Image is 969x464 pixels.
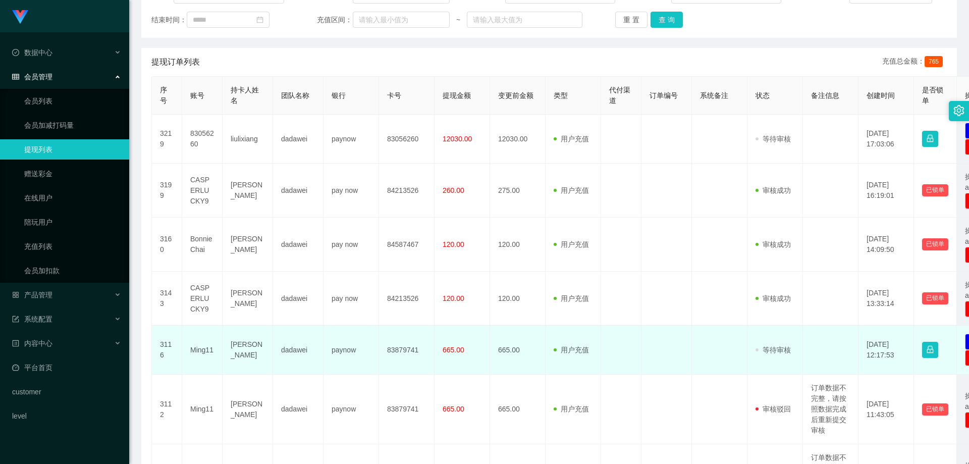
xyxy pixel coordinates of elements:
[12,49,19,56] i: 图标: check-circle-o
[332,91,346,99] span: 银行
[450,15,467,25] span: ~
[273,115,324,164] td: dadawei
[490,218,546,272] td: 120.00
[273,326,324,375] td: dadawei
[858,375,914,444] td: [DATE] 11:43:05
[182,326,223,375] td: Ming11
[12,315,52,323] span: 系统配置
[443,294,464,302] span: 120.00
[24,261,121,281] a: 会员加扣款
[554,405,589,413] span: 用户充值
[756,294,791,302] span: 审核成功
[24,91,121,111] a: 会员列表
[152,164,182,218] td: 3199
[615,12,648,28] button: 重 置
[273,218,324,272] td: dadawei
[223,272,273,326] td: [PERSON_NAME]
[190,91,204,99] span: 账号
[379,272,435,326] td: 84213526
[273,164,324,218] td: dadawei
[24,188,121,208] a: 在线用户
[12,382,121,402] a: customer
[223,375,273,444] td: [PERSON_NAME]
[151,15,187,25] span: 结束时间：
[811,91,839,99] span: 备注信息
[324,115,379,164] td: paynow
[858,218,914,272] td: [DATE] 14:09:50
[324,326,379,375] td: paynow
[490,326,546,375] td: 665.00
[324,375,379,444] td: paynow
[554,186,589,194] span: 用户充值
[152,272,182,326] td: 3143
[756,405,791,413] span: 审核驳回
[387,91,401,99] span: 卡号
[858,164,914,218] td: [DATE] 16:19:01
[12,316,19,323] i: 图标: form
[756,91,770,99] span: 状态
[182,375,223,444] td: Ming11
[273,272,324,326] td: dadawei
[152,218,182,272] td: 3160
[231,86,259,105] span: 持卡人姓名
[554,346,589,354] span: 用户充值
[12,406,121,426] a: level
[223,326,273,375] td: [PERSON_NAME]
[443,135,472,143] span: 12030.00
[223,164,273,218] td: [PERSON_NAME]
[379,375,435,444] td: 83879741
[443,405,464,413] span: 665.00
[858,272,914,326] td: [DATE] 13:33:14
[756,346,791,354] span: 等待审核
[379,218,435,272] td: 84587467
[317,15,352,25] span: 充值区间：
[700,91,728,99] span: 系统备注
[151,56,200,68] span: 提现订单列表
[182,218,223,272] td: BonnieChai
[922,131,938,147] button: 图标: lock
[152,115,182,164] td: 3219
[281,91,309,99] span: 团队名称
[650,91,678,99] span: 订单编号
[12,357,121,378] a: 图标: dashboard平台首页
[379,326,435,375] td: 83879741
[24,139,121,160] a: 提现列表
[12,10,28,24] img: logo.9652507e.png
[12,73,19,80] i: 图标: table
[922,342,938,358] button: 图标: lock
[256,16,263,23] i: 图标: calendar
[554,135,589,143] span: 用户充值
[925,56,943,67] span: 765
[24,115,121,135] a: 会员加减打码量
[922,403,948,416] button: 已锁单
[24,212,121,232] a: 陪玩用户
[554,294,589,302] span: 用户充值
[882,56,947,68] div: 充值总金额：
[443,240,464,248] span: 120.00
[867,91,895,99] span: 创建时间
[922,292,948,304] button: 已锁单
[756,240,791,248] span: 审核成功
[12,340,19,347] i: 图标: profile
[152,375,182,444] td: 3112
[858,326,914,375] td: [DATE] 12:17:53
[443,346,464,354] span: 665.00
[922,86,943,105] span: 是否锁单
[490,115,546,164] td: 12030.00
[12,291,19,298] i: 图标: appstore-o
[922,184,948,196] button: 已锁单
[24,236,121,256] a: 充值列表
[24,164,121,184] a: 赠送彩金
[922,238,948,250] button: 已锁单
[324,272,379,326] td: pay now
[490,164,546,218] td: 275.00
[858,115,914,164] td: [DATE] 17:03:06
[498,91,533,99] span: 变更前金额
[554,91,568,99] span: 类型
[467,12,582,28] input: 请输入最大值为
[651,12,683,28] button: 查 询
[490,272,546,326] td: 120.00
[324,218,379,272] td: pay now
[152,326,182,375] td: 3116
[379,164,435,218] td: 84213526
